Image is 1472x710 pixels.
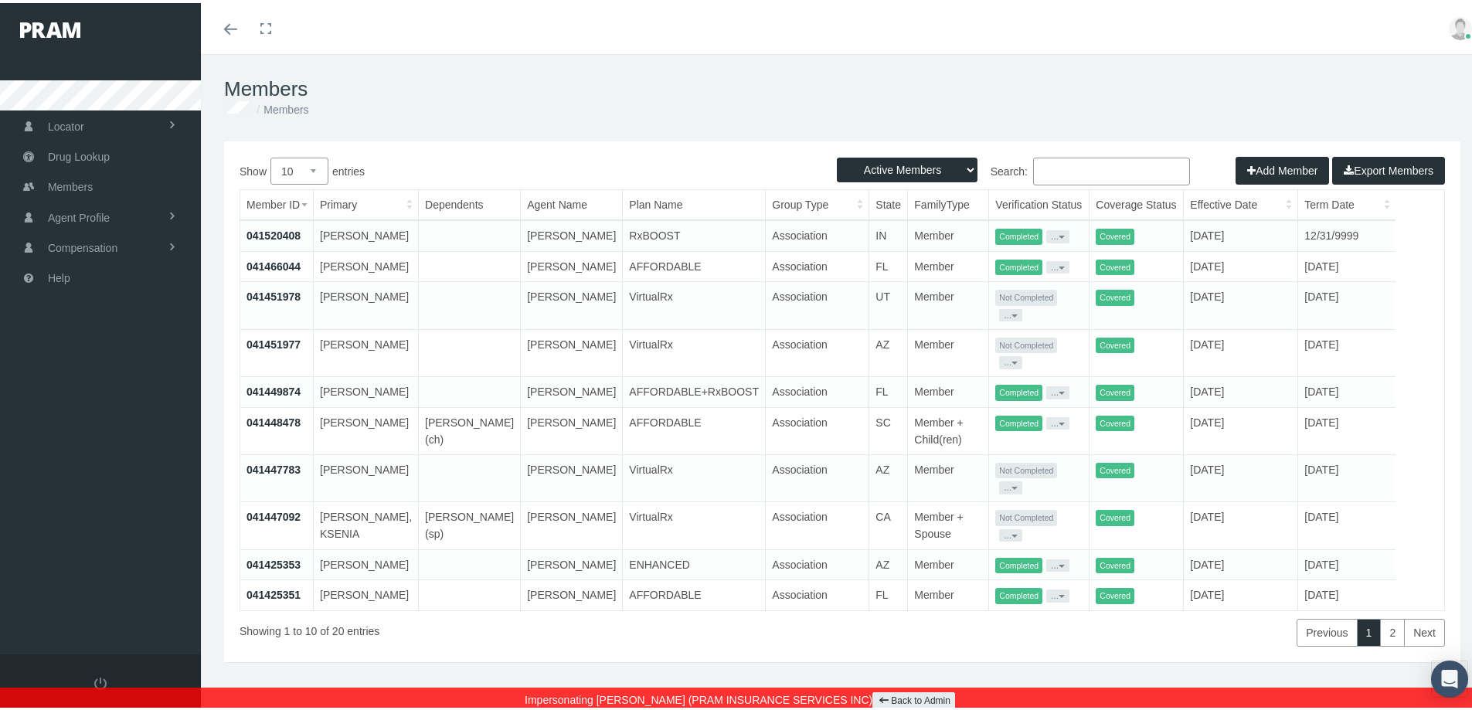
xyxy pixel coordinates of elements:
td: [PERSON_NAME] [314,404,419,451]
td: [DATE] [1298,546,1396,577]
td: [DATE] [1184,248,1298,279]
th: Member ID: activate to sort column ascending [240,187,314,217]
td: IN [869,217,908,248]
td: [DATE] [1184,326,1298,374]
td: VirtualRx [623,326,766,374]
button: ... [999,478,1022,491]
td: AZ [869,546,908,577]
td: [PERSON_NAME] [521,217,623,248]
td: Member [908,279,989,327]
span: Completed [995,555,1042,571]
a: 041425351 [246,586,301,598]
span: Not Completed [995,287,1057,303]
td: Member [908,248,989,279]
td: [PERSON_NAME] [314,546,419,577]
td: [PERSON_NAME] [521,577,623,607]
td: Member [908,217,989,248]
td: Member [908,546,989,577]
button: ... [1046,258,1069,270]
input: Search: [1033,155,1190,182]
td: [PERSON_NAME] [314,217,419,248]
th: Coverage Status [1090,187,1184,217]
div: Open Intercom Messenger [1431,657,1468,695]
a: 2 [1380,616,1405,644]
td: SC [869,404,908,451]
button: ... [999,526,1022,538]
td: ENHANCED [623,546,766,577]
td: CA [869,499,908,547]
a: Previous [1297,616,1357,644]
td: AFFORDABLE [623,404,766,451]
td: [DATE] [1184,451,1298,499]
button: ... [1046,586,1069,599]
td: Association [766,499,869,547]
td: [PERSON_NAME] [521,404,623,451]
span: Covered [1096,555,1134,571]
td: VirtualRx [623,499,766,547]
td: Member [908,326,989,374]
span: Members [48,169,93,199]
td: [DATE] [1298,326,1396,374]
span: Completed [995,226,1042,242]
td: [DATE] [1298,577,1396,607]
button: ... [1046,556,1069,569]
td: [PERSON_NAME], KSENIA [314,499,419,547]
button: ... [999,306,1022,318]
button: ... [1046,383,1069,396]
td: [PERSON_NAME] [521,546,623,577]
th: Verification Status [989,187,1090,217]
td: [DATE] [1184,404,1298,451]
td: FL [869,248,908,279]
span: Not Completed [995,460,1057,476]
td: [DATE] [1298,451,1396,499]
td: AZ [869,326,908,374]
td: [DATE] [1298,248,1396,279]
img: PRAM_20_x_78.png [20,19,80,35]
span: Covered [1096,382,1134,398]
td: [DATE] [1298,279,1396,327]
td: [DATE] [1184,546,1298,577]
select: Showentries [270,155,328,182]
td: Member [908,577,989,607]
td: VirtualRx [623,451,766,499]
a: 041447092 [246,508,301,520]
a: Back to Admin [872,689,955,707]
td: [PERSON_NAME] [314,248,419,279]
a: 1 [1357,616,1382,644]
span: Completed [995,413,1042,429]
td: [DATE] [1184,499,1298,547]
td: [DATE] [1184,374,1298,405]
a: 041466044 [246,257,301,270]
button: Export Members [1332,154,1445,182]
span: Completed [995,382,1042,398]
button: ... [1046,414,1069,426]
span: Help [48,260,70,290]
td: [PERSON_NAME] [521,326,623,374]
span: Not Completed [995,335,1057,351]
td: [DATE] [1298,374,1396,405]
th: State [869,187,908,217]
span: Completed [995,256,1042,273]
a: 041520408 [246,226,301,239]
td: Association [766,404,869,451]
td: [DATE] [1184,577,1298,607]
td: [PERSON_NAME] [314,326,419,374]
label: Search: [842,155,1190,182]
span: Covered [1096,507,1134,523]
td: [PERSON_NAME] [314,451,419,499]
button: ... [1046,227,1069,239]
button: ... [999,353,1022,365]
td: AFFORDABLE [623,248,766,279]
span: Compensation [48,230,117,260]
td: [PERSON_NAME] [521,499,623,547]
td: Member + Spouse [908,499,989,547]
span: Covered [1096,413,1134,429]
span: Locator [48,109,84,138]
a: Next [1404,616,1445,644]
td: [PERSON_NAME](sp) [419,499,521,547]
td: AFFORDABLE [623,577,766,607]
h1: Members [224,74,1460,98]
span: Completed [995,585,1042,601]
td: Member [908,374,989,405]
td: Association [766,577,869,607]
